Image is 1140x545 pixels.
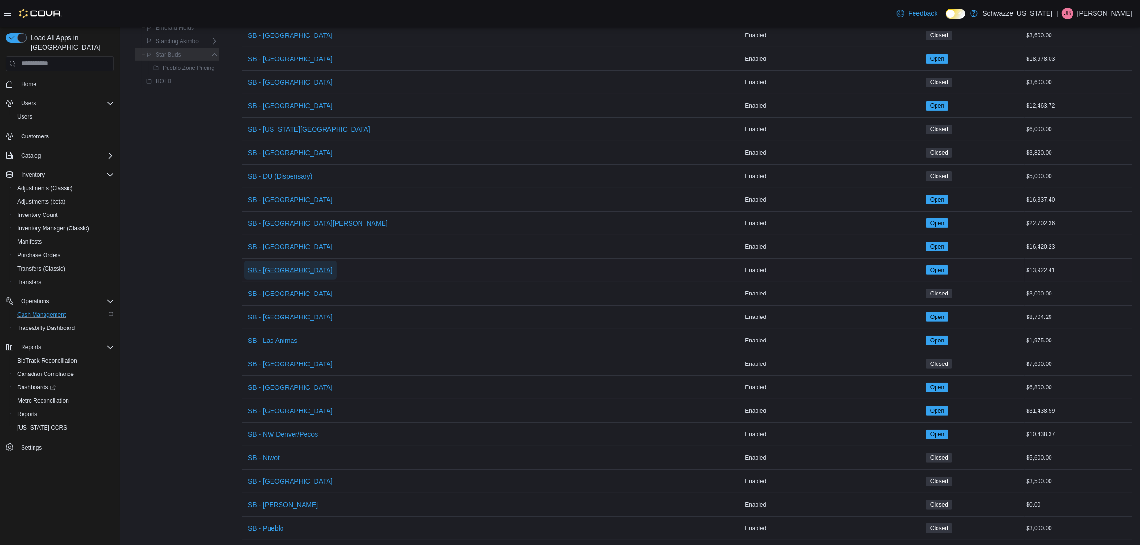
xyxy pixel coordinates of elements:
span: Closed [930,31,948,40]
div: $7,600.00 [1025,358,1132,370]
a: Transfers (Classic) [13,263,69,274]
span: Canadian Compliance [17,370,74,378]
span: Inventory Manager (Classic) [13,223,114,234]
span: Closed [926,148,952,158]
div: Jake Burgess [1062,8,1073,19]
button: Operations [2,295,118,308]
a: Users [13,111,36,123]
button: Users [2,97,118,110]
div: $3,000.00 [1025,288,1132,299]
span: Open [926,430,948,439]
div: Enabled [743,264,924,276]
span: Closed [930,477,948,486]
button: SB - [GEOGRAPHIC_DATA] [244,143,337,162]
button: Reports [2,341,118,354]
a: Metrc Reconciliation [13,395,73,407]
div: Enabled [743,241,924,252]
span: Closed [926,477,952,486]
span: BioTrack Reconciliation [13,355,114,366]
span: SB - NW Denver/Pecos [248,430,318,439]
span: Load All Apps in [GEOGRAPHIC_DATA] [27,33,114,52]
div: Enabled [743,522,924,534]
a: Cash Management [13,309,69,320]
button: Canadian Compliance [10,367,118,381]
span: HOLD [156,78,171,85]
div: Enabled [743,429,924,440]
button: Adjustments (beta) [10,195,118,208]
a: Adjustments (Classic) [13,182,77,194]
div: $12,463.72 [1025,100,1132,112]
span: Open [926,101,948,111]
button: BioTrack Reconciliation [10,354,118,367]
button: Users [17,98,40,109]
a: [US_STATE] CCRS [13,422,71,433]
div: Enabled [743,358,924,370]
span: Closed [926,125,952,134]
button: SB - Niwot [244,448,283,467]
button: SB - [GEOGRAPHIC_DATA] [244,354,337,374]
span: SB - [GEOGRAPHIC_DATA] [248,101,333,111]
button: Metrc Reconciliation [10,394,118,408]
span: Adjustments (Classic) [17,184,73,192]
button: Home [2,77,118,91]
button: Traceabilty Dashboard [10,321,118,335]
span: Open [926,54,948,64]
div: $16,337.40 [1025,194,1132,205]
button: Purchase Orders [10,249,118,262]
span: Open [926,336,948,345]
button: SB - [GEOGRAPHIC_DATA] [244,472,337,491]
span: Users [21,100,36,107]
span: Closed [926,31,952,40]
span: Traceabilty Dashboard [17,324,75,332]
div: Enabled [743,405,924,417]
div: $13,922.41 [1025,264,1132,276]
span: Open [930,55,944,63]
span: Open [930,195,944,204]
span: Dashboards [17,384,56,391]
a: Purchase Orders [13,250,65,261]
p: Schwazze [US_STATE] [982,8,1052,19]
span: Closed [926,171,952,181]
span: Reports [17,341,114,353]
div: Enabled [743,311,924,323]
button: Users [10,110,118,124]
div: $3,600.00 [1025,77,1132,88]
a: Reports [13,409,41,420]
div: Enabled [743,100,924,112]
span: SB - [GEOGRAPHIC_DATA] [248,383,333,392]
div: Enabled [743,499,924,511]
span: Open [930,102,944,110]
span: SB - [GEOGRAPHIC_DATA] [248,406,333,416]
a: Inventory Count [13,209,62,221]
span: Home [17,78,114,90]
div: $3,820.00 [1025,147,1132,159]
span: Canadian Compliance [13,368,114,380]
div: $6,000.00 [1025,124,1132,135]
img: Cova [19,9,62,18]
span: Catalog [21,152,41,159]
span: Transfers [17,278,41,286]
div: Enabled [743,77,924,88]
span: Feedback [908,9,937,18]
button: SB - NW Denver/Pecos [244,425,322,444]
button: Inventory Manager (Classic) [10,222,118,235]
span: Customers [17,130,114,142]
span: Users [17,113,32,121]
span: SB - Las Animas [248,336,298,345]
span: Closed [930,172,948,181]
span: Open [930,313,944,321]
span: SB - [PERSON_NAME] [248,500,318,510]
button: SB - DU (Dispensary) [244,167,316,186]
span: Manifests [13,236,114,248]
span: Open [930,430,944,439]
span: [US_STATE] CCRS [17,424,67,431]
button: Manifests [10,235,118,249]
a: Traceabilty Dashboard [13,322,79,334]
a: Feedback [893,4,941,23]
div: Enabled [743,382,924,393]
span: Open [926,195,948,204]
button: Customers [2,129,118,143]
span: Operations [21,297,49,305]
span: Star Buds [156,51,181,58]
